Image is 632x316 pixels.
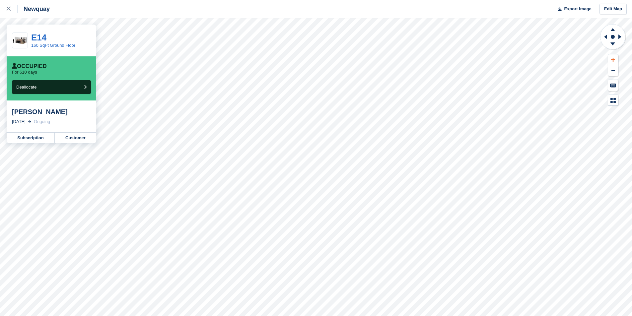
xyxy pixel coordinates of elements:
button: Deallocate [12,80,91,94]
span: Export Image [564,6,591,12]
p: For 610 days [12,70,37,75]
button: Keyboard Shortcuts [608,80,618,91]
a: Edit Map [599,4,627,15]
div: Newquay [18,5,50,13]
div: Occupied [12,63,47,70]
img: 150-sqft-unit.jpg [12,35,28,46]
button: Zoom In [608,54,618,65]
button: Map Legend [608,95,618,106]
a: E14 [31,32,46,42]
button: Export Image [554,4,592,15]
img: arrow-right-light-icn-cde0832a797a2874e46488d9cf13f60e5c3a73dbe684e267c42b8395dfbc2abf.svg [28,120,31,123]
a: Customer [55,133,96,143]
div: [DATE] [12,118,26,125]
div: [PERSON_NAME] [12,108,91,116]
button: Zoom Out [608,65,618,76]
a: Subscription [7,133,55,143]
span: Deallocate [16,85,36,90]
div: Ongoing [34,118,50,125]
a: 160 SqFt Ground Floor [31,43,75,48]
